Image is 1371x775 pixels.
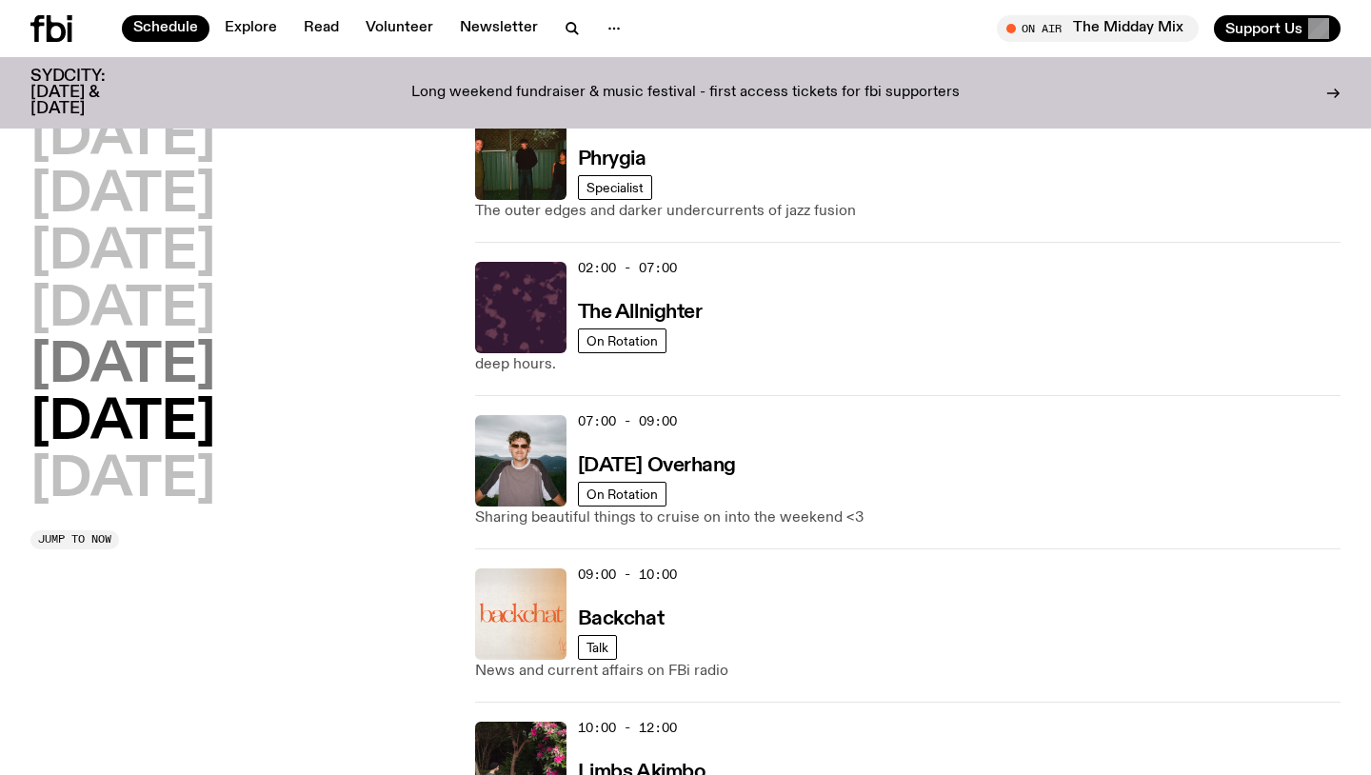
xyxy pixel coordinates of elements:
[38,534,111,545] span: Jump to now
[30,454,215,507] button: [DATE]
[578,452,736,476] a: [DATE] Overhang
[30,397,215,450] button: [DATE]
[578,606,664,629] a: Backchat
[1225,20,1302,37] span: Support Us
[292,15,350,42] a: Read
[997,15,1199,42] button: On AirThe Midday Mix
[475,507,1341,529] p: Sharing beautiful things to cruise on into the weekend <3
[578,328,666,353] a: On Rotation
[578,259,677,277] span: 02:00 - 07:00
[475,415,566,507] img: Harrie Hastings stands in front of cloud-covered sky and rolling hills. He's wearing sunglasses a...
[578,609,664,629] h3: Backchat
[30,69,152,117] h3: SYDCITY: [DATE] & [DATE]
[213,15,288,42] a: Explore
[578,566,677,584] span: 09:00 - 10:00
[475,660,1341,683] p: News and current affairs on FBi radio
[578,412,677,430] span: 07:00 - 09:00
[475,200,1341,223] p: The outer edges and darker undercurrents of jazz fusion
[354,15,445,42] a: Volunteer
[578,175,652,200] a: Specialist
[578,299,703,323] a: The Allnighter
[578,149,646,169] h3: Phrygia
[448,15,549,42] a: Newsletter
[30,530,119,549] button: Jump to now
[578,482,666,507] a: On Rotation
[586,640,608,654] span: Talk
[30,227,215,280] button: [DATE]
[578,303,703,323] h3: The Allnighter
[30,340,215,393] button: [DATE]
[30,112,215,166] button: [DATE]
[30,169,215,223] button: [DATE]
[578,456,736,476] h3: [DATE] Overhang
[475,109,566,200] img: A greeny-grainy film photo of Bela, John and Bindi at night. They are standing in a backyard on g...
[411,85,960,102] p: Long weekend fundraiser & music festival - first access tickets for fbi supporters
[1214,15,1341,42] button: Support Us
[122,15,209,42] a: Schedule
[30,284,215,337] button: [DATE]
[578,635,617,660] a: Talk
[475,353,1341,376] p: deep hours.
[586,333,658,348] span: On Rotation
[578,719,677,737] span: 10:00 - 12:00
[586,487,658,501] span: On Rotation
[586,180,644,194] span: Specialist
[578,146,646,169] a: Phrygia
